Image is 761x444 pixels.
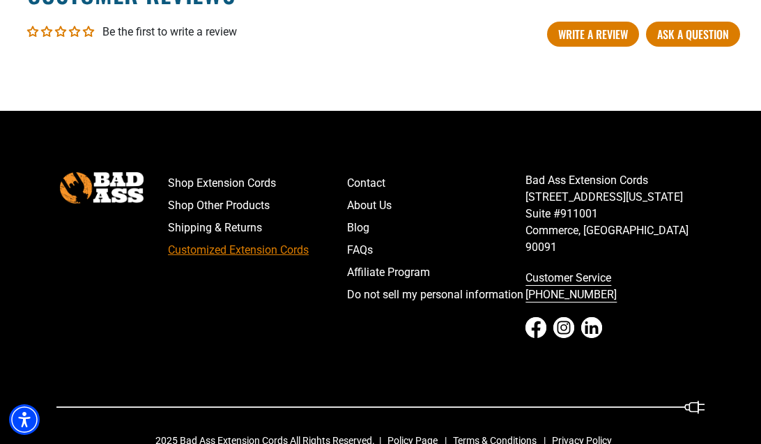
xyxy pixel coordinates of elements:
a: Shop Extension Cords [168,172,347,194]
a: Write A Review [547,22,639,47]
a: Do not sell my personal information [347,284,526,306]
a: LinkedIn - open in a new tab [581,317,602,338]
a: Customized Extension Cords [168,239,347,261]
a: About Us [347,194,526,217]
a: Ask a question [646,22,740,47]
div: Accessibility Menu [9,404,40,435]
img: Bad Ass Extension Cords [60,172,144,204]
a: call 833-674-1699 [525,267,705,306]
a: Shipping & Returns [168,217,347,239]
a: Shop Other Products [168,194,347,217]
a: Contact [347,172,526,194]
a: Affiliate Program [347,261,526,284]
div: Average rating is 0.00 stars [27,24,94,40]
a: Instagram - open in a new tab [553,317,574,338]
a: Blog [347,217,526,239]
a: Facebook - open in a new tab [525,317,546,338]
div: Be the first to write a review [102,24,237,40]
a: FAQs [347,239,526,261]
p: Bad Ass Extension Cords [STREET_ADDRESS][US_STATE] Suite #911001 Commerce, [GEOGRAPHIC_DATA] 90091 [525,172,705,256]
